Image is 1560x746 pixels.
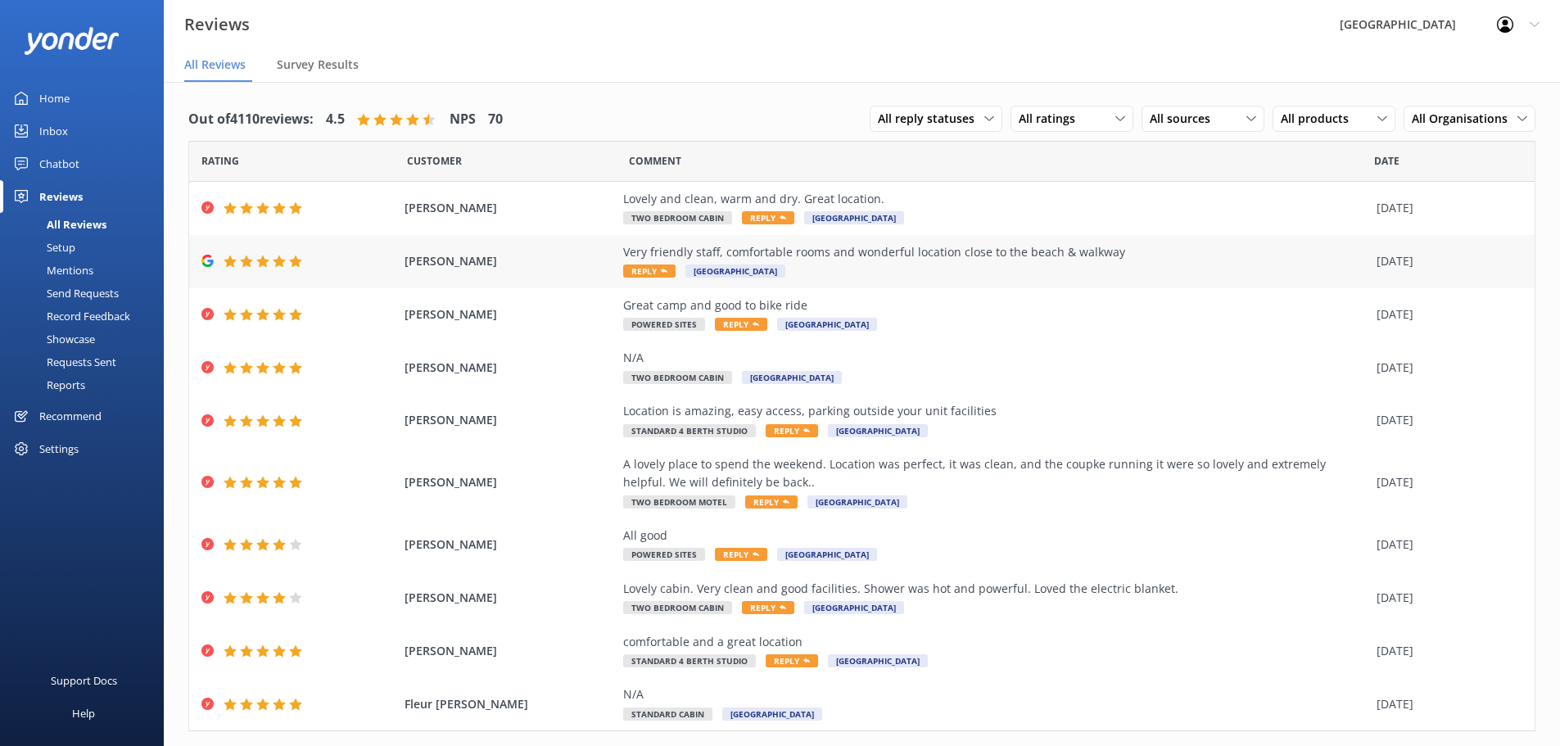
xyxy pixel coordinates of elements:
[405,411,616,429] span: [PERSON_NAME]
[1150,110,1220,128] span: All sources
[623,424,756,437] span: Standard 4 Berth Studio
[1377,589,1514,607] div: [DATE]
[742,601,794,614] span: Reply
[623,243,1368,261] div: Very friendly staff, comfortable rooms and wonderful location close to the beach & walkway
[807,495,907,509] span: [GEOGRAPHIC_DATA]
[1374,153,1399,169] span: Date
[623,708,712,721] span: Standard Cabin
[10,305,130,328] div: Record Feedback
[1412,110,1517,128] span: All Organisations
[326,109,345,130] h4: 4.5
[1377,642,1514,660] div: [DATE]
[623,318,705,331] span: Powered Sites
[878,110,984,128] span: All reply statuses
[39,432,79,465] div: Settings
[39,82,70,115] div: Home
[685,264,785,278] span: [GEOGRAPHIC_DATA]
[1377,252,1514,270] div: [DATE]
[188,109,314,130] h4: Out of 4110 reviews:
[184,57,246,73] span: All Reviews
[804,601,904,614] span: [GEOGRAPHIC_DATA]
[277,57,359,73] span: Survey Results
[39,180,83,213] div: Reviews
[405,473,616,491] span: [PERSON_NAME]
[766,654,818,667] span: Reply
[10,328,95,350] div: Showcase
[742,211,794,224] span: Reply
[623,633,1368,651] div: comfortable and a great location
[623,349,1368,367] div: N/A
[745,495,798,509] span: Reply
[10,350,116,373] div: Requests Sent
[828,424,928,437] span: [GEOGRAPHIC_DATA]
[1377,359,1514,377] div: [DATE]
[623,296,1368,314] div: Great camp and good to bike ride
[1377,305,1514,323] div: [DATE]
[623,685,1368,703] div: N/A
[10,328,164,350] a: Showcase
[1377,411,1514,429] div: [DATE]
[1377,536,1514,554] div: [DATE]
[51,664,117,697] div: Support Docs
[623,548,705,561] span: Powered Sites
[1377,695,1514,713] div: [DATE]
[10,350,164,373] a: Requests Sent
[623,211,732,224] span: Two Bedroom Cabin
[39,147,79,180] div: Chatbot
[1377,199,1514,217] div: [DATE]
[623,495,735,509] span: Two Bedroom Motel
[777,548,877,561] span: [GEOGRAPHIC_DATA]
[405,252,616,270] span: [PERSON_NAME]
[623,601,732,614] span: Two Bedroom Cabin
[623,190,1368,208] div: Lovely and clean, warm and dry. Great location.
[623,264,676,278] span: Reply
[405,589,616,607] span: [PERSON_NAME]
[39,400,102,432] div: Recommend
[10,305,164,328] a: Record Feedback
[10,236,164,259] a: Setup
[10,373,164,396] a: Reports
[407,153,462,169] span: Date
[184,11,250,38] h3: Reviews
[828,654,928,667] span: [GEOGRAPHIC_DATA]
[10,282,119,305] div: Send Requests
[766,424,818,437] span: Reply
[623,402,1368,420] div: Location is amazing, easy access, parking outside your unit facilities
[10,373,85,396] div: Reports
[405,305,616,323] span: [PERSON_NAME]
[722,708,822,721] span: [GEOGRAPHIC_DATA]
[1377,473,1514,491] div: [DATE]
[10,282,164,305] a: Send Requests
[715,318,767,331] span: Reply
[623,580,1368,598] div: Lovely cabin. Very clean and good facilities. Shower was hot and powerful. Loved the electric bla...
[623,527,1368,545] div: All good
[25,27,119,54] img: yonder-white-logo.png
[777,318,877,331] span: [GEOGRAPHIC_DATA]
[715,548,767,561] span: Reply
[450,109,476,130] h4: NPS
[629,153,681,169] span: Question
[405,199,616,217] span: [PERSON_NAME]
[10,213,106,236] div: All Reviews
[742,371,842,384] span: [GEOGRAPHIC_DATA]
[39,115,68,147] div: Inbox
[201,153,239,169] span: Date
[10,259,93,282] div: Mentions
[1019,110,1085,128] span: All ratings
[623,455,1368,492] div: A lovely place to spend the weekend. Location was perfect, it was clean, and the coupke running i...
[405,642,616,660] span: [PERSON_NAME]
[10,236,75,259] div: Setup
[488,109,503,130] h4: 70
[10,213,164,236] a: All Reviews
[72,697,95,730] div: Help
[804,211,904,224] span: [GEOGRAPHIC_DATA]
[623,371,732,384] span: Two Bedroom Cabin
[1281,110,1359,128] span: All products
[10,259,164,282] a: Mentions
[405,695,616,713] span: Fleur [PERSON_NAME]
[405,536,616,554] span: [PERSON_NAME]
[405,359,616,377] span: [PERSON_NAME]
[623,654,756,667] span: Standard 4 Berth Studio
